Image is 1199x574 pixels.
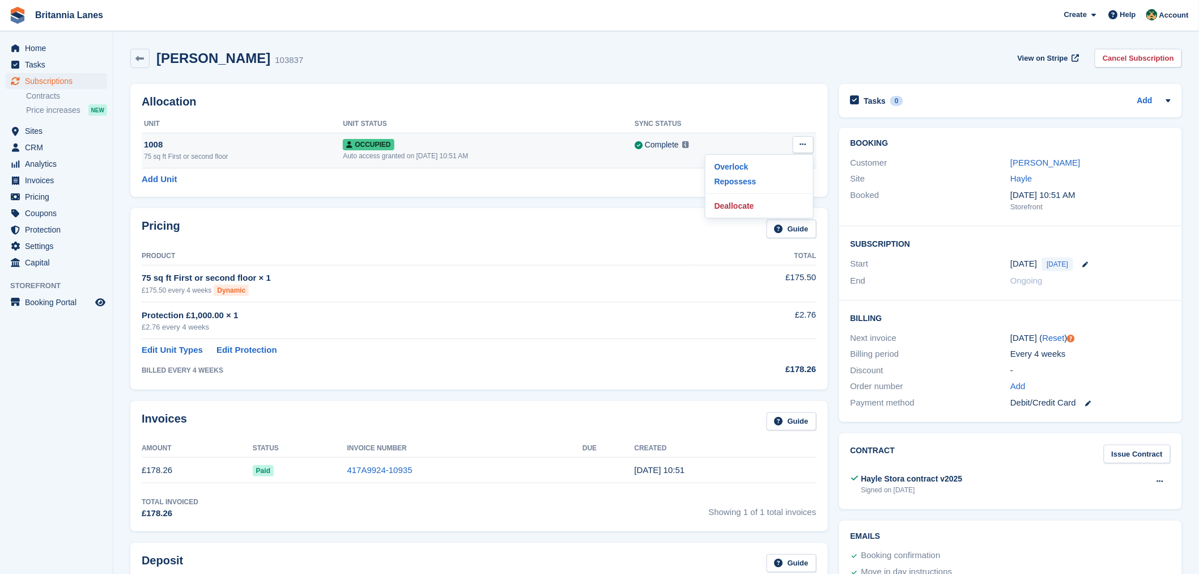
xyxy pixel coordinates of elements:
[1146,9,1158,20] img: Nathan Kellow
[851,445,895,463] h2: Contract
[710,159,809,174] a: Overlock
[767,220,817,238] a: Guide
[1137,95,1153,108] a: Add
[93,296,107,309] a: Preview store
[635,115,761,133] th: Sync Status
[343,151,635,161] div: Auto access granted on [DATE] 10:51 AM
[142,309,691,322] div: Protection £1,000.00 × 1
[142,440,253,458] th: Amount
[6,222,107,238] a: menu
[25,140,93,155] span: CRM
[214,285,249,296] div: Dynamic
[26,105,80,116] span: Price increases
[583,440,634,458] th: Due
[709,497,817,520] span: Showing 1 of 1 total invoices
[1010,158,1080,167] a: [PERSON_NAME]
[25,156,93,172] span: Analytics
[710,174,809,189] p: Repossess
[851,238,1171,249] h2: Subscription
[142,554,183,573] h2: Deposit
[1010,174,1032,183] a: Hayle
[25,222,93,238] span: Protection
[6,123,107,139] a: menu
[1010,276,1043,285] span: Ongoing
[1066,334,1076,344] div: Tooltip anchor
[691,302,816,339] td: £2.76
[6,57,107,73] a: menu
[142,173,177,186] a: Add Unit
[851,312,1171,323] h2: Billing
[645,139,679,151] div: Complete
[861,485,963,495] div: Signed on [DATE]
[9,7,26,24] img: stora-icon-8386f47178a22dfd0bd8f6a31ec36ba5ce8667c1dd55bd0f319d3a0aa187defe.svg
[851,364,1011,377] div: Discount
[6,156,107,172] a: menu
[861,549,941,563] div: Booking confirmation
[635,465,685,475] time: 2025-08-27 09:51:06 UTC
[1010,189,1171,202] div: [DATE] 10:51 AM
[25,189,93,205] span: Pricing
[156,50,270,66] h2: [PERSON_NAME]
[1159,10,1189,21] span: Account
[890,96,903,106] div: 0
[691,363,816,376] div: £178.26
[851,275,1011,288] div: End
[851,396,1011,410] div: Payment method
[6,255,107,271] a: menu
[253,440,347,458] th: Status
[142,344,203,357] a: Edit Unit Types
[1043,333,1065,343] a: Reset
[25,255,93,271] span: Capital
[6,189,107,205] a: menu
[6,40,107,56] a: menu
[767,554,817,573] a: Guide
[216,344,277,357] a: Edit Protection
[142,272,691,285] div: 75 sq ft First or second floor × 1
[1018,53,1068,64] span: View on Stripe
[851,189,1011,213] div: Booked
[1010,364,1171,377] div: -
[1120,9,1136,20] span: Help
[1010,332,1171,345] div: [DATE] ( )
[1010,380,1026,393] a: Add
[710,199,809,213] a: Deallocate
[347,465,413,475] a: 417A9924-10935
[26,104,107,116] a: Price increases NEW
[1010,201,1171,213] div: Storefront
[851,348,1011,361] div: Billing period
[1010,258,1037,271] time: 2025-08-27 00:00:00 UTC
[25,172,93,188] span: Invoices
[31,6,108,24] a: Britannia Lanes
[864,96,886,106] h2: Tasks
[1095,49,1182,67] a: Cancel Subscription
[25,123,93,139] span: Sites
[6,172,107,188] a: menu
[144,151,343,162] div: 75 sq ft First or second floor
[851,332,1011,345] div: Next invoice
[851,172,1011,185] div: Site
[25,57,93,73] span: Tasks
[6,238,107,254] a: menu
[142,412,187,431] h2: Invoices
[343,139,394,150] span: Occupied
[861,473,963,485] div: Hayle Stora contract v2025
[25,73,93,89] span: Subscriptions
[25,294,93,310] span: Booking Portal
[142,115,343,133] th: Unit
[6,140,107,155] a: menu
[767,412,817,431] a: Guide
[25,238,93,254] span: Settings
[26,91,107,102] a: Contracts
[1042,258,1074,271] span: [DATE]
[851,380,1011,393] div: Order number
[142,507,198,520] div: £178.26
[6,294,107,310] a: menu
[25,205,93,221] span: Coupons
[851,157,1011,170] div: Customer
[142,365,691,375] div: BILLED EVERY 4 WEEKS
[851,532,1171,541] h2: Emails
[142,458,253,483] td: £178.26
[1013,49,1082,67] a: View on Stripe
